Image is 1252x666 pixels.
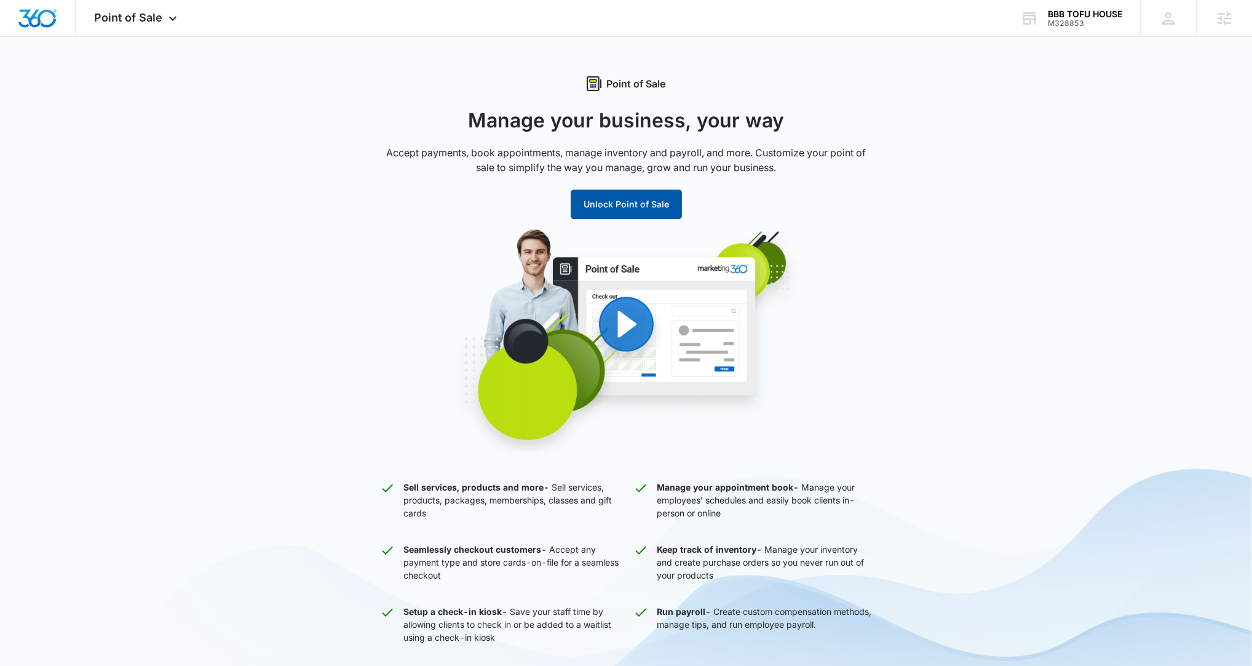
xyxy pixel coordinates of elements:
[136,73,207,81] div: Keywords by Traffic
[33,71,43,81] img: tab_domain_overview_orange.svg
[403,481,619,520] p: Sell services, products, packages, memberships, classes and gift cards
[1048,19,1122,28] div: account id
[571,190,682,219] button: Unlock Point of Sale
[1048,9,1122,19] div: account name
[657,543,872,582] p: Manage your inventory and create purchase orders so you never run out of your products
[32,32,135,42] div: Domain: [DOMAIN_NAME]
[20,32,30,42] img: website_grey.svg
[403,605,619,644] p: Save your staff time by allowing clients to check in or be added to a waitlist using a check-in k...
[657,605,872,644] p: Create custom compensation methods, manage tips, and run employee payroll.
[403,482,549,492] strong: Sell services, products and more -
[380,106,872,135] h1: Manage your business, your way
[403,544,547,555] strong: Seamlessly checkout customers -
[403,543,619,582] p: Accept any payment type and store cards-on-file for a seamless checkout
[657,544,762,555] strong: Keep track of inventory -
[380,76,872,91] div: Point of Sale
[392,228,860,452] img: Point of Sale
[571,199,682,209] a: Unlock Point of Sale
[657,606,711,617] strong: Run payroll -
[34,20,60,30] div: v 4.0.25
[380,145,872,175] p: Accept payments, book appointments, manage inventory and payroll, and more. Customize your point ...
[657,481,872,520] p: Manage your employees’ schedules and easily book clients in-person or online
[20,20,30,30] img: logo_orange.svg
[122,71,132,81] img: tab_keywords_by_traffic_grey.svg
[403,606,507,617] strong: Setup a check-in kiosk -
[94,11,162,24] span: Point of Sale
[657,482,799,492] strong: Manage your appointment book -
[47,73,110,81] div: Domain Overview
